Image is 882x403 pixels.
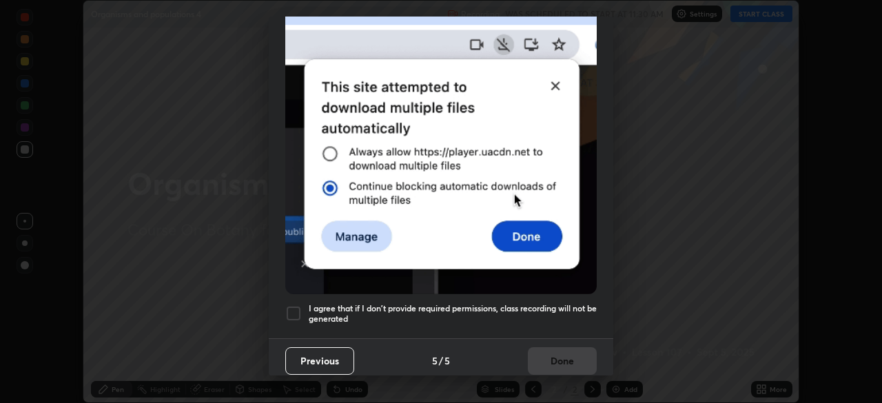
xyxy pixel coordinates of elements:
[285,347,354,375] button: Previous
[444,353,450,368] h4: 5
[432,353,438,368] h4: 5
[309,303,597,324] h5: I agree that if I don't provide required permissions, class recording will not be generated
[439,353,443,368] h4: /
